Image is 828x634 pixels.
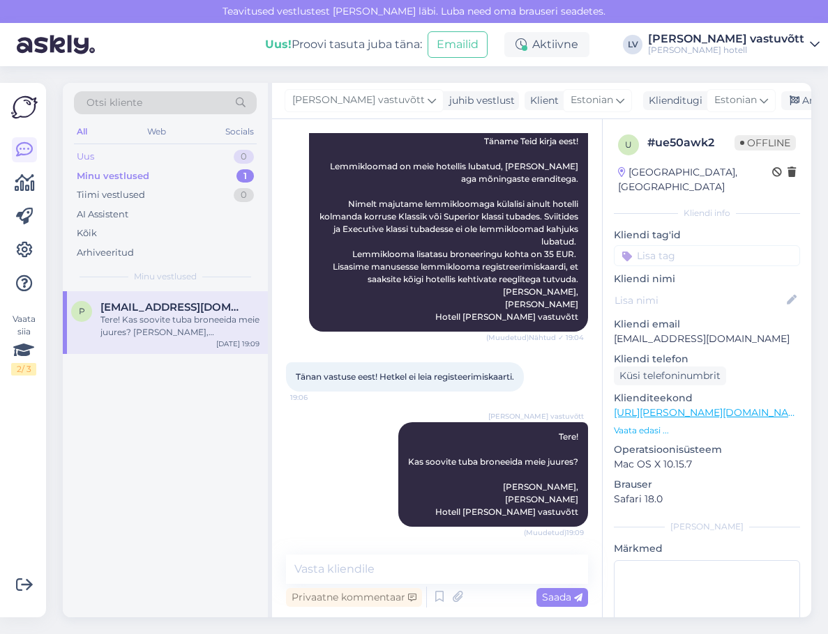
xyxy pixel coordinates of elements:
span: Offline [735,135,796,150]
div: Aktiivne [504,32,589,57]
span: [PERSON_NAME] vastuvõtt [488,411,584,422]
div: [PERSON_NAME] [614,520,800,533]
p: Mac OS X 10.15.7 [614,457,800,472]
div: All [74,123,90,141]
span: Otsi kliente [86,95,142,110]
div: Vaata siia [11,313,36,376]
span: u [625,139,632,150]
p: Kliendi tag'id [614,228,800,242]
span: Estonian [714,93,757,108]
div: Socials [223,123,257,141]
div: Minu vestlused [77,169,149,183]
div: 0 [234,188,254,202]
div: Tere! Kas soovite tuba broneeida meie juures? [PERSON_NAME], [PERSON_NAME] Hotell [PERSON_NAME] v... [100,314,259,339]
p: Märkmed [614,541,800,556]
p: Brauser [614,477,800,492]
input: Lisa tag [614,245,800,266]
input: Lisa nimi [615,293,784,308]
span: 19:06 [290,392,343,403]
div: # ue50awk2 [647,134,735,151]
div: [GEOGRAPHIC_DATA], [GEOGRAPHIC_DATA] [618,165,772,194]
div: Privaatne kommentaar [286,588,422,607]
span: [PERSON_NAME] vastuvõtt [292,93,425,108]
span: Estonian [571,93,613,108]
p: Vaata edasi ... [614,424,800,437]
span: Minu vestlused [134,270,197,283]
p: Kliendi telefon [614,352,800,366]
div: juhib vestlust [444,93,515,108]
div: Uus [77,150,94,164]
div: [PERSON_NAME] hotell [648,45,804,56]
div: Proovi tasuta juba täna: [265,36,422,53]
div: 2 / 3 [11,363,36,376]
div: Arhiveeritud [77,246,134,260]
p: Klienditeekond [614,391,800,405]
p: Kliendi email [614,317,800,332]
span: Saada [542,591,582,603]
a: [PERSON_NAME] vastuvõtt[PERSON_NAME] hotell [648,33,820,56]
span: p [79,306,85,316]
div: [DATE] 19:09 [216,339,259,349]
div: Kõik [77,226,97,240]
div: AI Assistent [77,208,128,222]
p: [EMAIL_ADDRESS][DOMAIN_NAME] [614,332,800,346]
span: (Muudetud) 19:09 [524,527,584,538]
span: pikkorlauren@gmail.com [100,301,246,314]
div: Tiimi vestlused [77,188,145,202]
div: Kliendi info [614,207,800,219]
span: Tänan vastuse eest! Hetkel ei leia registeerimiskaarti. [296,371,514,382]
p: Operatsioonisüsteem [614,442,800,457]
div: LV [623,35,642,54]
div: 1 [236,169,254,183]
img: Askly Logo [11,94,38,121]
span: (Muudetud) Nähtud ✓ 19:04 [486,332,584,343]
p: Safari 18.0 [614,492,800,507]
div: Web [144,123,169,141]
div: 0 [234,150,254,164]
div: [PERSON_NAME] vastuvõtt [648,33,804,45]
div: Klienditugi [643,93,702,108]
div: Klient [525,93,559,108]
div: Küsi telefoninumbrit [614,366,726,385]
p: Kliendi nimi [614,272,800,286]
button: Emailid [428,31,488,58]
b: Uus! [265,38,292,51]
